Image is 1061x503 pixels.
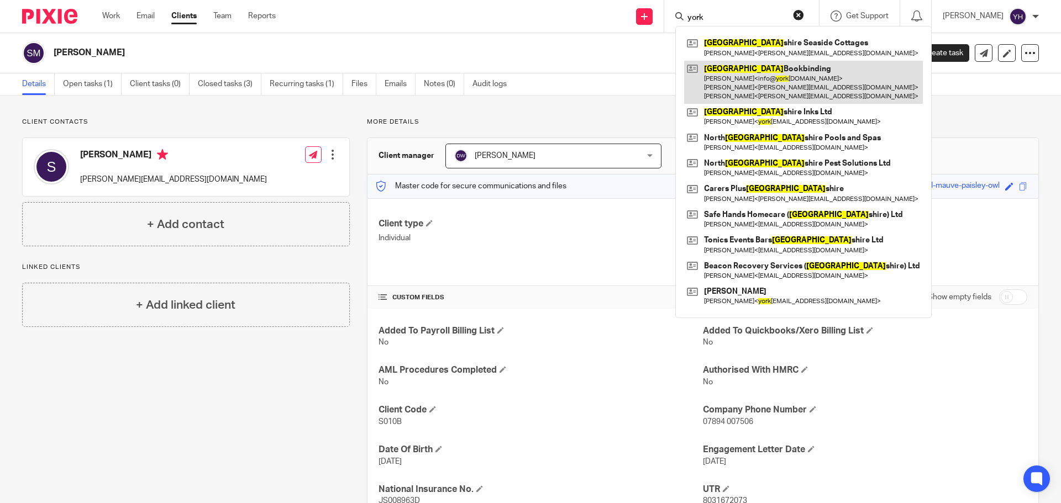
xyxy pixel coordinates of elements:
[943,10,1004,22] p: [PERSON_NAME]
[703,444,1027,456] h4: Engagement Letter Date
[475,152,535,160] span: [PERSON_NAME]
[22,41,45,65] img: svg%3E
[34,149,69,184] img: svg%3E
[846,12,889,20] span: Get Support
[171,10,197,22] a: Clients
[1009,8,1027,25] img: svg%3E
[379,150,434,161] h3: Client manager
[379,404,703,416] h4: Client Code
[367,118,1039,126] p: More details
[80,149,267,163] h4: [PERSON_NAME]
[379,218,703,230] h4: Client type
[136,296,235,314] h4: + Add linked client
[793,9,804,20] button: Clear
[928,292,991,303] label: Show empty fields
[157,149,168,160] i: Primary
[22,9,77,24] img: Pixie
[270,73,343,95] a: Recurring tasks (1)
[703,325,1027,337] h4: Added To Quickbooks/Xero Billing List
[147,216,224,233] h4: + Add contact
[130,73,190,95] a: Client tasks (0)
[703,418,753,426] span: 07894 007506
[472,73,515,95] a: Audit logs
[22,118,350,126] p: Client contacts
[351,73,376,95] a: Files
[248,10,276,22] a: Reports
[703,378,713,386] span: No
[385,73,416,95] a: Emails
[376,181,566,192] p: Master code for secure communications and files
[379,364,703,376] h4: AML Procedures Completed
[379,338,388,346] span: No
[703,364,1027,376] h4: Authorised With HMRC
[897,180,1000,193] div: sugarfilled-mauve-paisley-owl
[54,47,722,59] h2: [PERSON_NAME]
[379,293,703,302] h4: CUSTOM FIELDS
[213,10,232,22] a: Team
[905,44,969,62] a: Create task
[703,404,1027,416] h4: Company Phone Number
[424,73,464,95] a: Notes (0)
[454,149,468,162] img: svg%3E
[703,484,1027,495] h4: UTR
[703,458,726,465] span: [DATE]
[22,73,55,95] a: Details
[379,378,388,386] span: No
[80,174,267,185] p: [PERSON_NAME][EMAIL_ADDRESS][DOMAIN_NAME]
[379,325,703,337] h4: Added To Payroll Billing List
[379,232,703,243] p: Individual
[703,338,713,346] span: No
[379,484,703,495] h4: National Insurance No.
[198,73,261,95] a: Closed tasks (3)
[102,10,120,22] a: Work
[686,13,786,23] input: Search
[136,10,155,22] a: Email
[22,263,350,272] p: Linked clients
[379,418,402,426] span: S010B
[379,444,703,456] h4: Date Of Birth
[379,458,402,465] span: [DATE]
[63,73,122,95] a: Open tasks (1)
